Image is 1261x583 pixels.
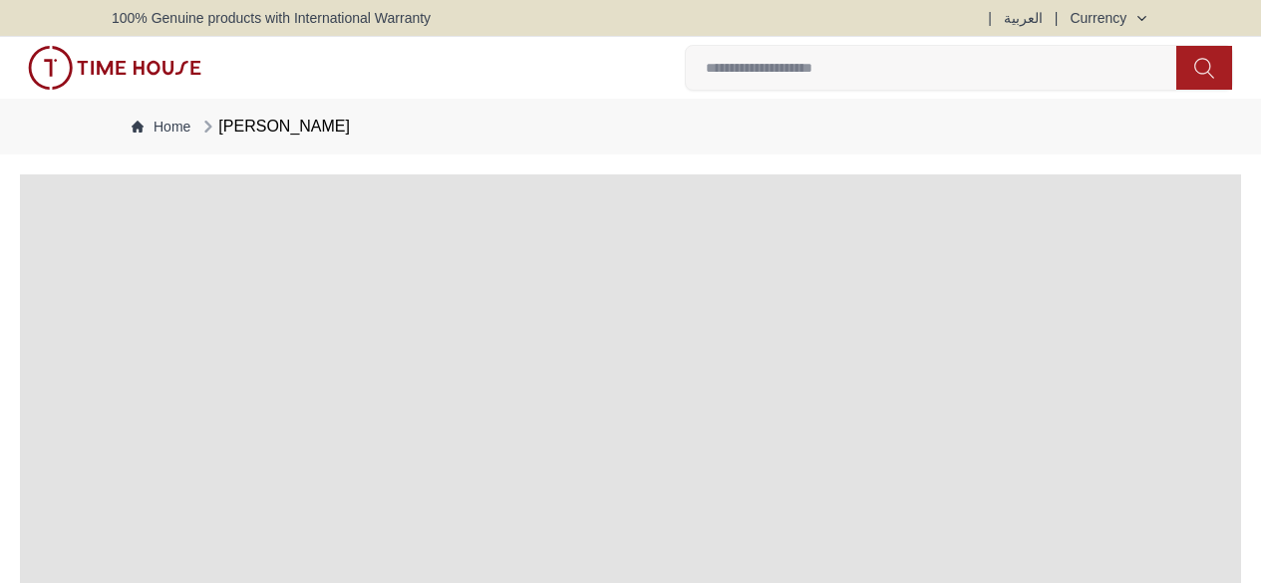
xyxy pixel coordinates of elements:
span: | [1055,8,1059,28]
button: العربية [1004,8,1043,28]
a: Home [132,117,190,137]
div: Currency [1070,8,1134,28]
img: ... [28,46,201,90]
nav: Breadcrumb [112,99,1149,154]
span: | [988,8,992,28]
div: [PERSON_NAME] [198,115,350,139]
span: 100% Genuine products with International Warranty [112,8,431,28]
